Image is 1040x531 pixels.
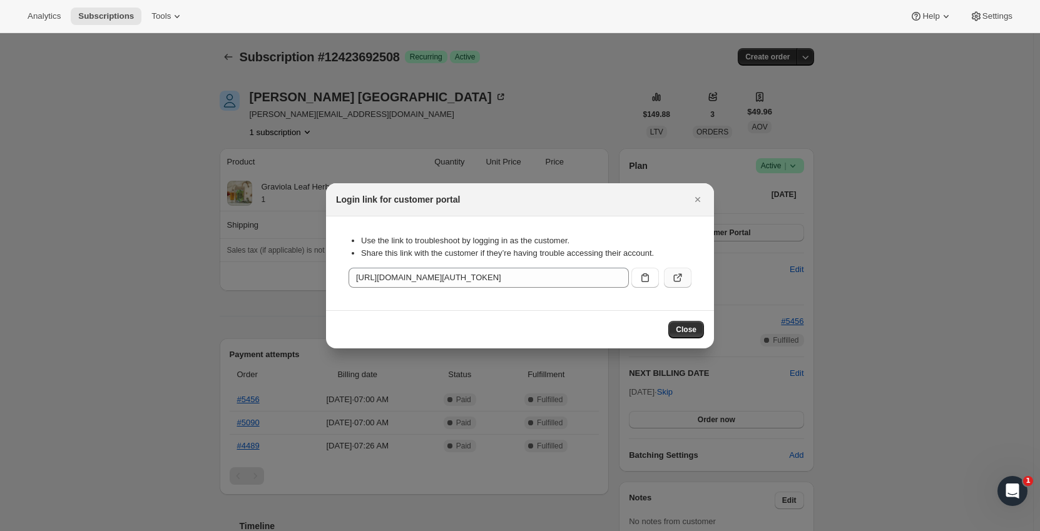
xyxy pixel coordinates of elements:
iframe: Intercom live chat [997,476,1027,506]
h2: Login link for customer portal [336,193,460,206]
button: Help [902,8,959,25]
span: Subscriptions [78,11,134,21]
button: Tools [144,8,191,25]
span: Close [676,325,696,335]
span: Settings [982,11,1012,21]
button: Close [689,191,706,208]
span: 1 [1023,476,1033,486]
span: Tools [151,11,171,21]
button: Close [668,321,704,338]
button: Analytics [20,8,68,25]
span: Help [922,11,939,21]
li: Use the link to troubleshoot by logging in as the customer. [361,235,691,247]
span: Analytics [28,11,61,21]
button: Settings [962,8,1020,25]
button: Subscriptions [71,8,141,25]
li: Share this link with the customer if they’re having trouble accessing their account. [361,247,691,260]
